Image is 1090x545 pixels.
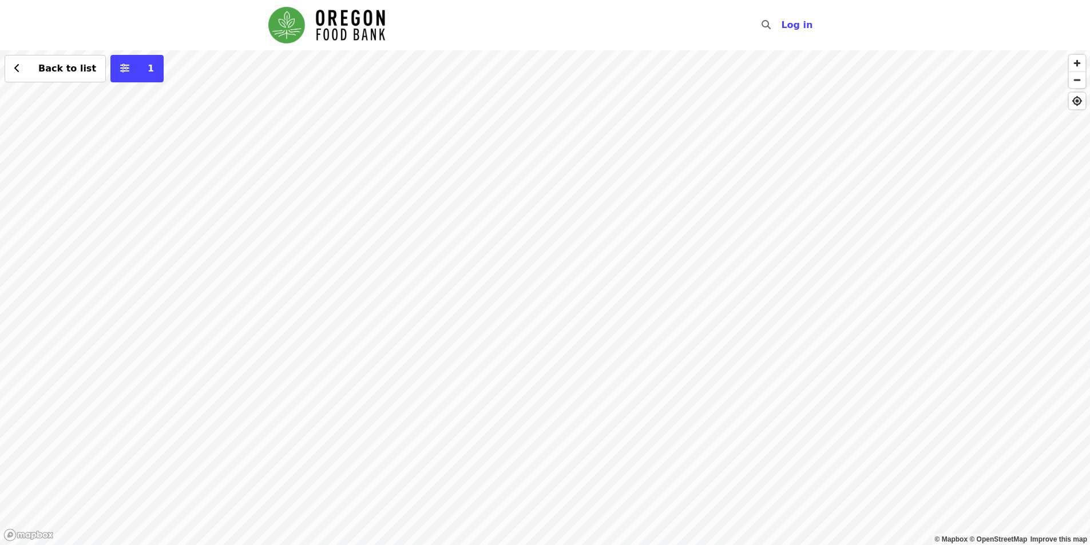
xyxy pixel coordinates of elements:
[772,14,822,37] button: Log in
[38,63,96,74] span: Back to list
[14,63,20,74] i: chevron-left icon
[148,63,154,74] span: 1
[120,63,129,74] i: sliders-h icon
[969,535,1027,543] a: OpenStreetMap
[1069,71,1085,88] button: Zoom Out
[1069,55,1085,71] button: Zoom In
[110,55,164,82] button: More filters (1 selected)
[781,19,812,30] span: Log in
[935,535,968,543] a: Mapbox
[3,528,54,542] a: Mapbox logo
[778,11,787,39] input: Search
[1030,535,1087,543] a: Map feedback
[762,19,771,30] i: search icon
[268,7,385,43] img: Oregon Food Bank - Home
[1069,93,1085,109] button: Find My Location
[5,55,106,82] button: Back to list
